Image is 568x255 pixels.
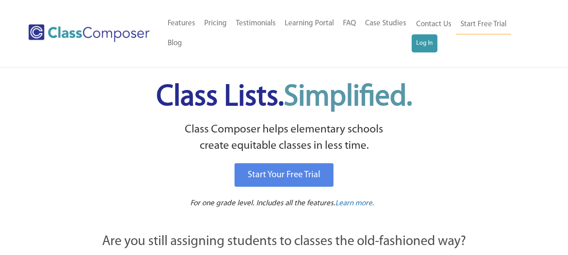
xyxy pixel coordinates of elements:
[412,34,437,52] a: Log In
[284,83,412,112] span: Simplified.
[54,232,515,252] p: Are you still assigning students to classes the old-fashioned way?
[248,170,320,179] span: Start Your Free Trial
[361,14,411,33] a: Case Studies
[163,14,200,33] a: Features
[456,14,511,35] a: Start Free Trial
[235,163,333,187] a: Start Your Free Trial
[156,83,412,112] span: Class Lists.
[412,14,456,34] a: Contact Us
[163,33,187,53] a: Blog
[190,199,335,207] span: For one grade level. Includes all the features.
[280,14,338,33] a: Learning Portal
[335,198,374,209] a: Learn more.
[52,122,516,155] p: Class Composer helps elementary schools create equitable classes in less time.
[28,24,150,42] img: Class Composer
[231,14,280,33] a: Testimonials
[338,14,361,33] a: FAQ
[412,14,533,52] nav: Header Menu
[200,14,231,33] a: Pricing
[163,14,412,53] nav: Header Menu
[335,199,374,207] span: Learn more.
